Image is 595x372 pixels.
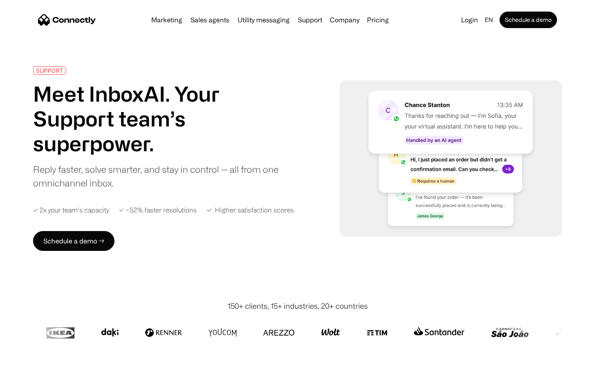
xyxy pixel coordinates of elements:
[17,358,50,369] ul: Language list
[33,231,114,251] a: Schedule a demo →
[187,17,233,23] a: Sales agents
[148,17,186,23] a: Marketing
[207,206,294,214] div: ✓ Higher satisfaction scores
[119,206,197,214] div: ✓ ~52% faster resolutions
[228,300,368,312] div: 150+ clients, 15+ industries, 20+ countries
[458,14,481,26] a: Login
[33,206,109,214] div: ✓ 2x your team’s capacity
[33,81,284,156] h1: Meet InboxAI. Your Support team’s superpower.
[33,162,284,190] div: Reply faster, solve smarter, and stay in control — all from one omnichannel inbox.
[295,17,326,23] a: Support
[364,17,392,23] a: Pricing
[485,14,493,26] div: en
[234,17,293,23] a: Utility messaging
[330,14,359,26] div: Company
[500,12,557,28] a: Schedule a demo
[36,67,63,74] div: SUPPORT
[8,357,50,369] aside: Language selected: English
